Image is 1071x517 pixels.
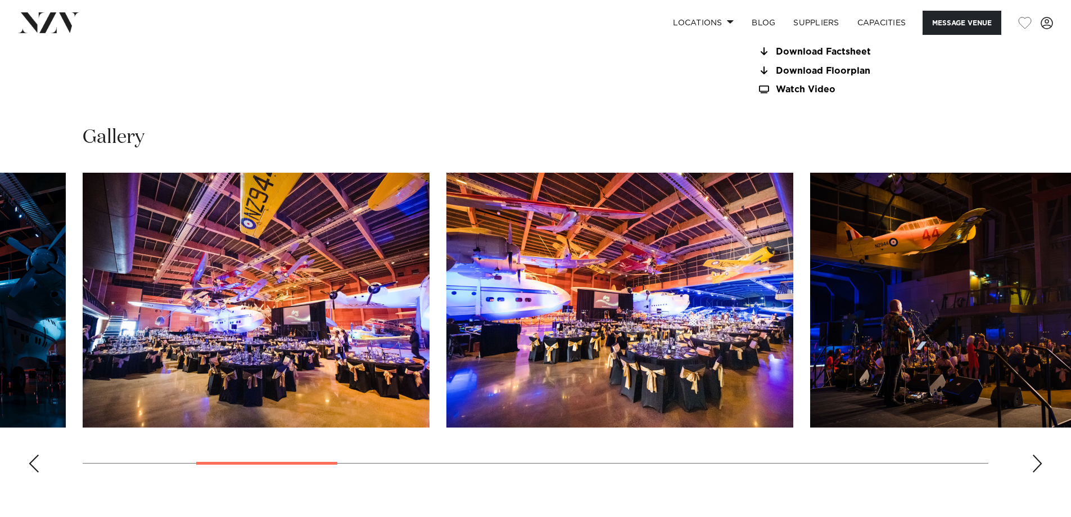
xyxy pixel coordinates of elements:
a: Capacities [848,11,915,35]
a: SUPPLIERS [784,11,848,35]
a: Watch Video [757,85,941,95]
img: nzv-logo.png [18,12,79,33]
a: Download Factsheet [757,47,941,57]
swiper-slide: 3 / 16 [83,173,430,428]
a: Locations [664,11,743,35]
swiper-slide: 4 / 16 [446,173,793,428]
h2: Gallery [83,125,144,150]
a: Download Floorplan [757,66,941,76]
a: BLOG [743,11,784,35]
button: Message Venue [923,11,1001,35]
